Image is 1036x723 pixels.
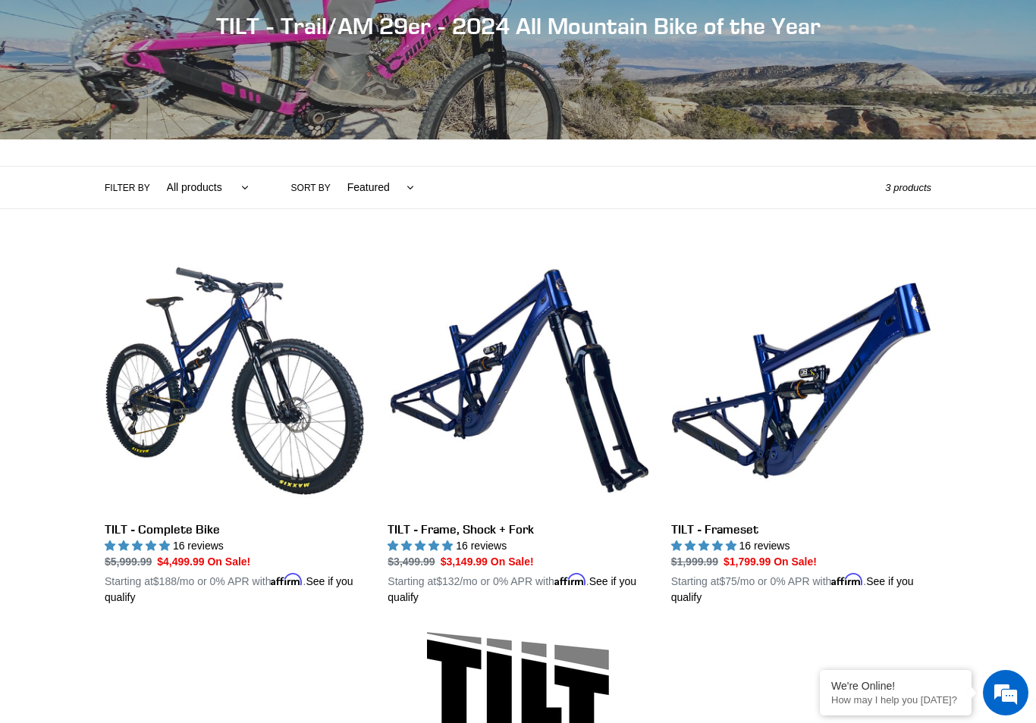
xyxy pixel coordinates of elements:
span: TILT - Trail/AM 29er - 2024 All Mountain Bike of the Year [216,12,821,39]
p: How may I help you today? [831,694,960,706]
label: Sort by [291,181,331,195]
label: Filter by [105,181,150,195]
div: We're Online! [831,680,960,692]
span: 3 products [885,182,931,193]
